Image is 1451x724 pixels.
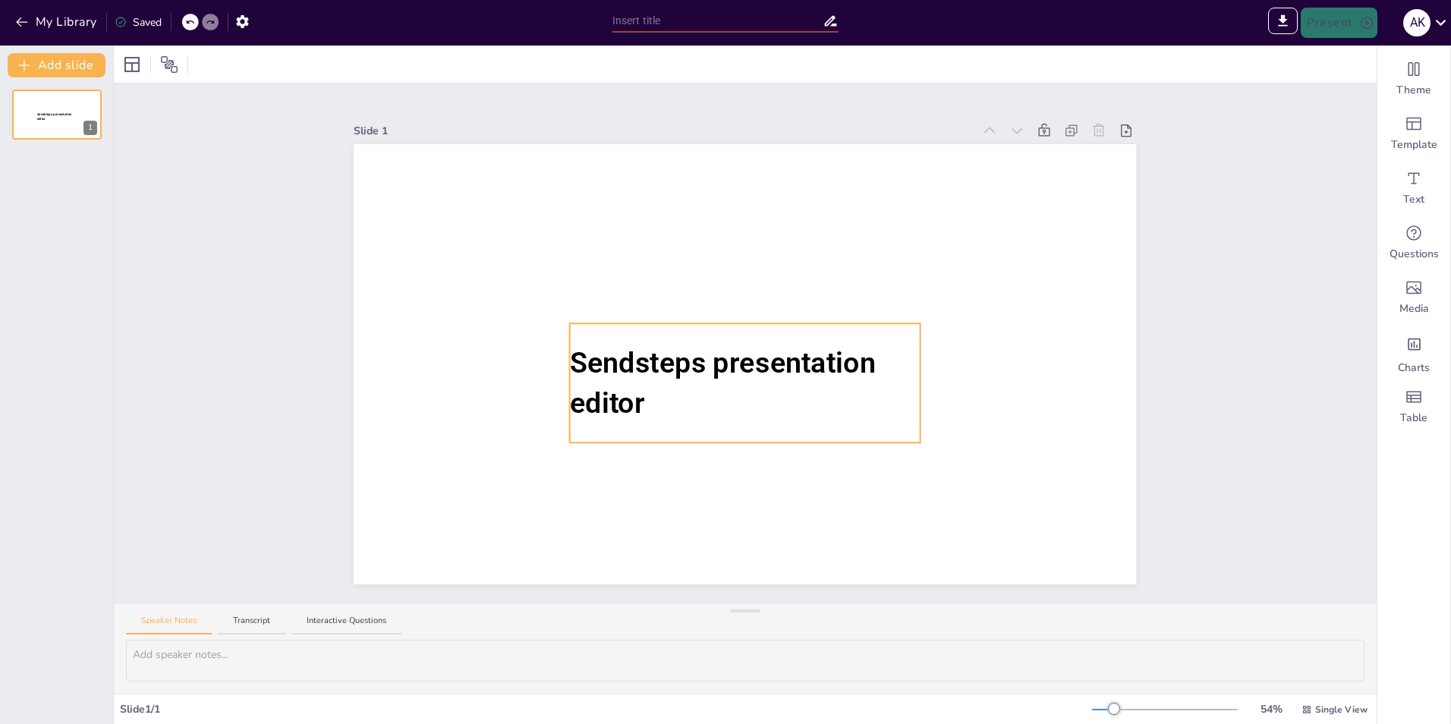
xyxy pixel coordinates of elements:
span: Template [1391,137,1437,153]
div: Add ready made slides [1377,106,1450,161]
div: Saved [115,14,162,30]
div: Change the overall theme [1377,52,1450,106]
button: Add slide [8,53,105,77]
button: My Library [11,10,103,34]
div: Add charts and graphs [1377,325,1450,379]
div: Sendsteps presentation editor1 [12,90,102,140]
span: Export to PowerPoint [1268,8,1298,38]
div: Add text boxes [1377,161,1450,216]
button: Interactive Questions [291,615,401,635]
div: Layout [120,52,144,77]
span: Table [1400,411,1427,426]
span: Position [160,55,178,74]
button: a k [1403,8,1431,38]
div: Add images, graphics, shapes or video [1377,270,1450,325]
span: Theme [1396,83,1431,98]
span: Questions [1390,247,1439,262]
div: 54 % [1253,701,1289,717]
span: Charts [1398,360,1430,376]
div: Get real-time input from your audience [1377,216,1450,270]
div: Slide 1 / 1 [120,701,1092,717]
span: Single View [1315,703,1368,716]
button: Transcript [218,615,285,635]
div: 1 [83,121,97,135]
button: Present [1301,8,1377,38]
span: Text [1403,192,1424,207]
span: Sendsteps presentation editor [37,112,72,121]
input: Insert title [612,10,823,32]
span: Sendsteps presentation editor [570,346,876,419]
div: a k [1403,9,1431,36]
span: Media [1399,301,1429,316]
div: Slide 1 [354,123,972,139]
div: Add a table [1377,379,1450,434]
button: Speaker Notes [126,615,212,635]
